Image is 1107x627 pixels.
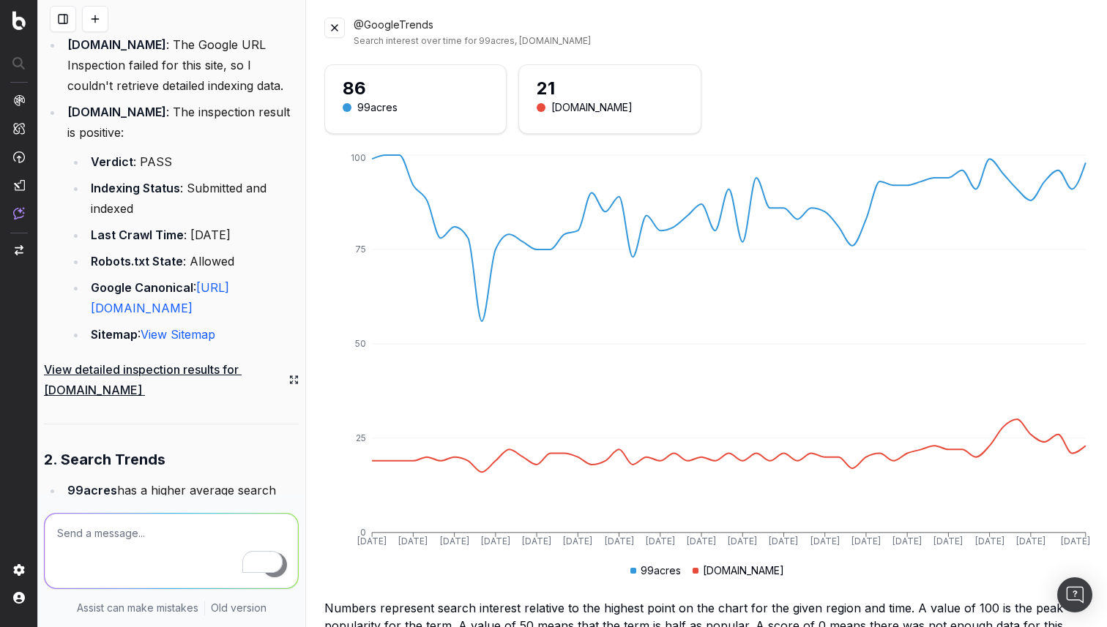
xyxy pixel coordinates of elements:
[91,280,193,295] strong: Google Canonical
[693,563,784,578] div: [DOMAIN_NAME]
[354,18,1089,47] div: @GoogleTrends
[77,601,198,615] p: Assist can make mistakes
[537,77,682,100] div: 21
[687,536,716,547] tspan: [DATE]
[399,536,428,547] tspan: [DATE]
[1061,536,1090,547] tspan: [DATE]
[646,536,675,547] tspan: [DATE]
[354,35,1089,47] div: Search interest over time for 99acres, [DOMAIN_NAME]
[86,251,299,271] li: : Allowed
[86,178,299,219] li: : Submitted and indexed
[86,277,299,318] li: :
[360,527,366,538] tspan: 0
[440,536,469,547] tspan: [DATE]
[91,154,133,169] strong: Verdict
[343,77,488,100] div: 86
[357,100,398,116] div: 99acres
[355,338,366,349] tspan: 50
[44,359,299,400] a: View detailed inspection results for [DOMAIN_NAME]
[67,483,117,498] strong: 99acres
[728,536,757,547] tspan: [DATE]
[13,564,25,576] img: Setting
[63,34,299,96] li: : The Google URL Inspection failed for this site, so I couldn't retrieve detailed indexing data.
[563,536,592,547] tspan: [DATE]
[851,536,881,547] tspan: [DATE]
[13,592,25,604] img: My account
[355,244,366,255] tspan: 75
[13,122,25,135] img: Intelligence
[13,207,25,219] img: Assist
[67,105,166,119] strong: [DOMAIN_NAME]
[44,451,165,468] strong: 2. Search Trends
[1016,536,1045,547] tspan: [DATE]
[605,536,634,547] tspan: [DATE]
[86,324,299,345] li: :
[13,179,25,191] img: Studio
[63,102,299,345] li: : The inspection result is positive:
[975,536,1004,547] tspan: [DATE]
[351,152,366,163] tspan: 100
[91,228,184,242] strong: Last Crawl Time
[211,601,266,615] a: Old version
[769,536,799,547] tspan: [DATE]
[892,536,922,547] tspan: [DATE]
[63,480,299,562] li: has a higher average search interest (86) compared to (21) over the past year.
[67,37,166,52] strong: [DOMAIN_NAME]
[1057,577,1092,612] div: Open Intercom Messenger
[91,181,180,195] strong: Indexing Status
[86,151,299,172] li: : PASS
[481,536,510,547] tspan: [DATE]
[13,94,25,106] img: Analytics
[551,100,633,116] div: [DOMAIN_NAME]
[141,327,215,342] a: View Sitemap
[15,245,23,255] img: Switch project
[13,151,25,163] img: Activation
[45,514,298,588] textarea: To enrich screen reader interactions, please activate Accessibility in Grammarly extension settings
[91,254,183,269] strong: Robots.txt State
[933,536,963,547] tspan: [DATE]
[630,563,681,578] div: 99acres
[86,225,299,245] li: : [DATE]
[91,327,138,342] strong: Sitemap
[12,11,26,30] img: Botify logo
[356,432,366,443] tspan: 25
[522,536,551,547] tspan: [DATE]
[357,536,387,547] tspan: [DATE]
[810,536,840,547] tspan: [DATE]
